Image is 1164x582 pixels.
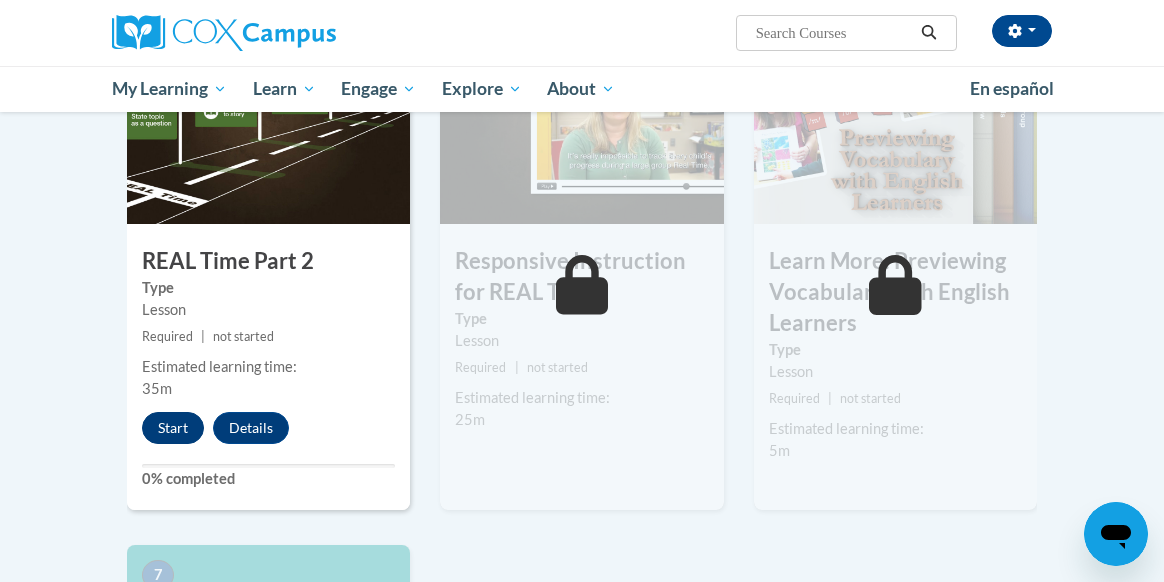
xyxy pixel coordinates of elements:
[127,24,410,224] img: Course Image
[754,21,914,45] input: Search Courses
[547,77,615,101] span: About
[213,329,274,344] span: not started
[142,468,395,490] label: 0% completed
[341,77,416,101] span: Engage
[769,418,1022,440] div: Estimated learning time:
[769,442,790,459] span: 5m
[769,391,820,406] span: Required
[992,15,1052,47] button: Account Settings
[328,66,429,112] a: Engage
[455,360,506,375] span: Required
[1084,502,1148,566] iframe: Button to launch messaging window
[142,412,204,444] button: Start
[142,329,193,344] span: Required
[754,246,1037,338] h3: Learn More: Previewing Vocabulary with English Learners
[99,66,240,112] a: My Learning
[142,380,172,397] span: 35m
[957,68,1067,110] a: En español
[828,391,832,406] span: |
[112,15,405,51] a: Cox Campus
[535,66,629,112] a: About
[142,277,395,299] label: Type
[201,329,205,344] span: |
[527,360,588,375] span: not started
[840,391,901,406] span: not started
[429,66,535,112] a: Explore
[455,411,485,428] span: 25m
[970,78,1054,99] span: En español
[440,246,723,308] h3: Responsive Instruction for REAL Time
[253,77,316,101] span: Learn
[127,246,410,277] h3: REAL Time Part 2
[213,412,289,444] button: Details
[142,356,395,378] div: Estimated learning time:
[455,387,708,409] div: Estimated learning time:
[440,24,723,224] img: Course Image
[97,66,1067,112] div: Main menu
[754,24,1037,224] img: Course Image
[455,330,708,352] div: Lesson
[112,77,227,101] span: My Learning
[769,339,1022,361] label: Type
[240,66,329,112] a: Learn
[769,361,1022,383] div: Lesson
[914,21,944,45] button: Search
[515,360,519,375] span: |
[442,77,522,101] span: Explore
[455,308,708,330] label: Type
[142,299,395,321] div: Lesson
[112,15,336,51] img: Cox Campus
